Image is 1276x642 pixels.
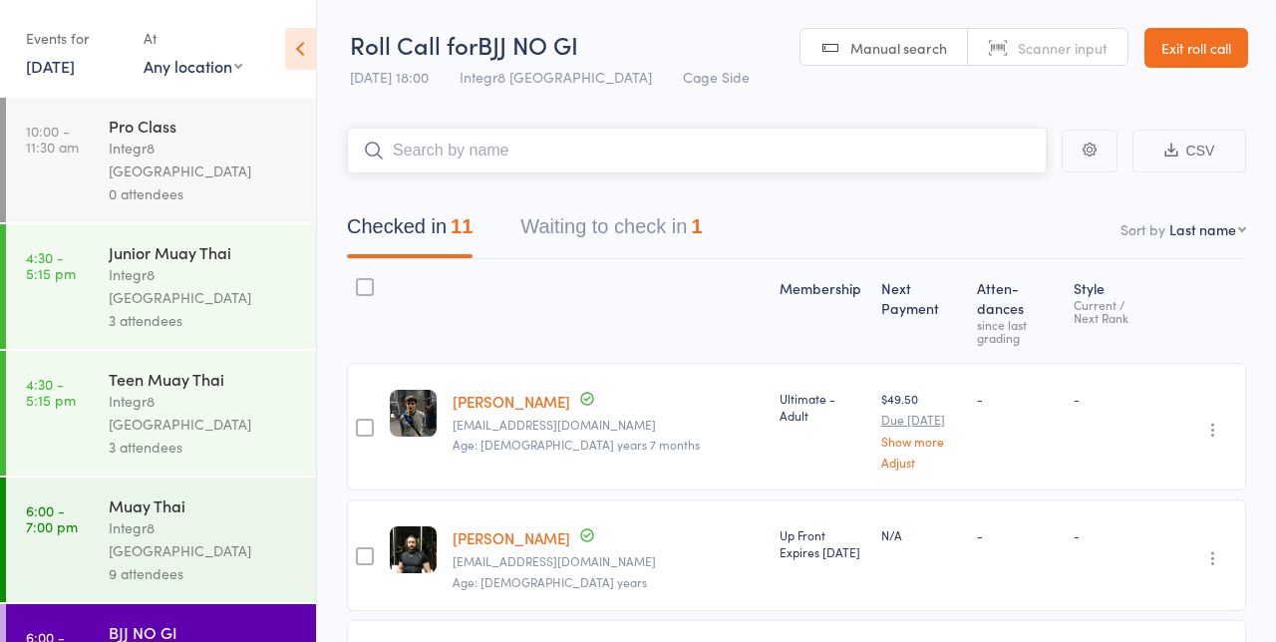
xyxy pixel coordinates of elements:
[1066,268,1173,354] div: Style
[780,390,865,424] div: Ultimate - Adult
[453,527,570,548] a: [PERSON_NAME]
[26,123,79,155] time: 10:00 - 11:30 am
[780,543,865,560] div: Expires [DATE]
[881,435,961,448] a: Show more
[109,182,299,205] div: 0 attendees
[350,67,429,87] span: [DATE] 18:00
[977,390,1057,407] div: -
[109,436,299,459] div: 3 attendees
[6,224,316,349] a: 4:30 -5:15 pmJunior Muay ThaiIntegr8 [GEOGRAPHIC_DATA]3 attendees
[6,98,316,222] a: 10:00 -11:30 amPro ClassIntegr8 [GEOGRAPHIC_DATA]0 attendees
[109,516,299,562] div: Integr8 [GEOGRAPHIC_DATA]
[26,249,76,281] time: 4:30 - 5:15 pm
[6,351,316,476] a: 4:30 -5:15 pmTeen Muay ThaiIntegr8 [GEOGRAPHIC_DATA]3 attendees
[453,436,700,453] span: Age: [DEMOGRAPHIC_DATA] years 7 months
[1074,526,1165,543] div: -
[26,55,75,77] a: [DATE]
[347,128,1047,173] input: Search by name
[26,502,78,534] time: 6:00 - 7:00 pm
[109,137,299,182] div: Integr8 [GEOGRAPHIC_DATA]
[1169,219,1236,239] div: Last name
[453,391,570,412] a: [PERSON_NAME]
[881,456,961,469] a: Adjust
[460,67,652,87] span: Integr8 [GEOGRAPHIC_DATA]
[691,215,702,237] div: 1
[881,526,961,543] div: N/A
[26,376,76,408] time: 4:30 - 5:15 pm
[109,309,299,332] div: 3 attendees
[969,268,1065,354] div: Atten­dances
[26,22,124,55] div: Events for
[1018,38,1108,58] span: Scanner input
[683,67,750,87] span: Cage Side
[850,38,947,58] span: Manual search
[109,390,299,436] div: Integr8 [GEOGRAPHIC_DATA]
[109,115,299,137] div: Pro Class
[1132,130,1246,172] button: CSV
[109,368,299,390] div: Teen Muay Thai
[977,526,1057,543] div: -
[451,215,473,237] div: 11
[772,268,873,354] div: Membership
[109,562,299,585] div: 9 attendees
[873,268,969,354] div: Next Payment
[6,478,316,602] a: 6:00 -7:00 pmMuay ThaiIntegr8 [GEOGRAPHIC_DATA]9 attendees
[390,390,437,437] img: image1745826218.png
[453,554,764,568] small: aangelidis87@hotmail.com
[453,418,764,432] small: agia81@hotmail.com
[1074,298,1165,324] div: Current / Next Rank
[109,241,299,263] div: Junior Muay Thai
[144,22,242,55] div: At
[478,28,578,61] span: BJJ NO GI
[780,526,865,560] div: Up Front
[977,318,1057,344] div: since last grading
[109,494,299,516] div: Muay Thai
[520,205,702,258] button: Waiting to check in1
[144,55,242,77] div: Any location
[109,263,299,309] div: Integr8 [GEOGRAPHIC_DATA]
[881,390,961,469] div: $49.50
[453,573,647,590] span: Age: [DEMOGRAPHIC_DATA] years
[390,526,437,573] img: image1745835287.png
[1074,390,1165,407] div: -
[881,413,961,427] small: Due [DATE]
[1120,219,1165,239] label: Sort by
[350,28,478,61] span: Roll Call for
[347,205,473,258] button: Checked in11
[1144,28,1248,68] a: Exit roll call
